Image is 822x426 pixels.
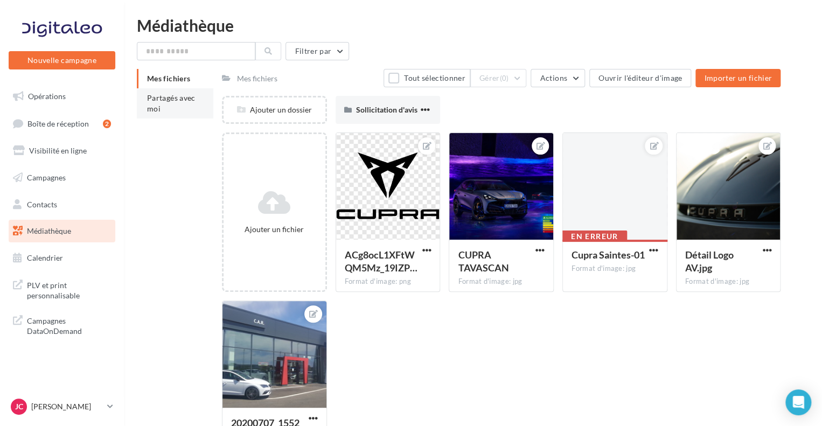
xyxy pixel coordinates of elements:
[27,199,57,208] span: Contacts
[27,313,111,337] span: Campagnes DataOnDemand
[6,112,117,135] a: Boîte de réception2
[531,69,584,87] button: Actions
[28,92,66,101] span: Opérations
[458,249,508,274] span: CUPRA TAVASCAN
[224,104,325,115] div: Ajouter un dossier
[29,146,87,155] span: Visibilité en ligne
[15,401,23,412] span: JC
[572,264,658,274] div: Format d'image: jpg
[6,247,117,269] a: Calendrier
[572,249,645,261] span: Cupra Saintes-01
[470,69,527,87] button: Gérer(0)
[384,69,470,87] button: Tout sélectionner
[704,73,772,82] span: Importer un fichier
[6,193,117,216] a: Contacts
[27,278,111,301] span: PLV et print personnalisable
[6,220,117,242] a: Médiathèque
[6,309,117,341] a: Campagnes DataOnDemand
[785,389,811,415] div: Open Intercom Messenger
[27,173,66,182] span: Campagnes
[685,277,772,287] div: Format d'image: jpg
[458,277,545,287] div: Format d'image: jpg
[6,274,117,305] a: PLV et print personnalisable
[685,249,734,274] span: Détail Logo AV.jpg
[562,231,627,242] div: En erreur
[6,166,117,189] a: Campagnes
[147,93,196,113] span: Partagés avec moi
[6,85,117,108] a: Opérations
[285,42,349,60] button: Filtrer par
[500,74,509,82] span: (0)
[540,73,567,82] span: Actions
[103,120,111,128] div: 2
[589,69,691,87] button: Ouvrir l'éditeur d'image
[345,277,431,287] div: Format d'image: png
[9,51,115,69] button: Nouvelle campagne
[147,74,190,83] span: Mes fichiers
[27,253,63,262] span: Calendrier
[31,401,103,412] p: [PERSON_NAME]
[228,224,321,235] div: Ajouter un fichier
[27,226,71,235] span: Médiathèque
[9,396,115,417] a: JC [PERSON_NAME]
[695,69,781,87] button: Importer un fichier
[345,249,417,274] span: ACg8ocL1XFtWQM5Mz_19IZPCYbTqDXsMM4V_ajNuPlULaXkEp4alEWI
[137,17,809,33] div: Médiathèque
[237,73,277,84] div: Mes fichiers
[27,118,89,128] span: Boîte de réception
[6,139,117,162] a: Visibilité en ligne
[356,105,417,114] span: Sollicitation d'avis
